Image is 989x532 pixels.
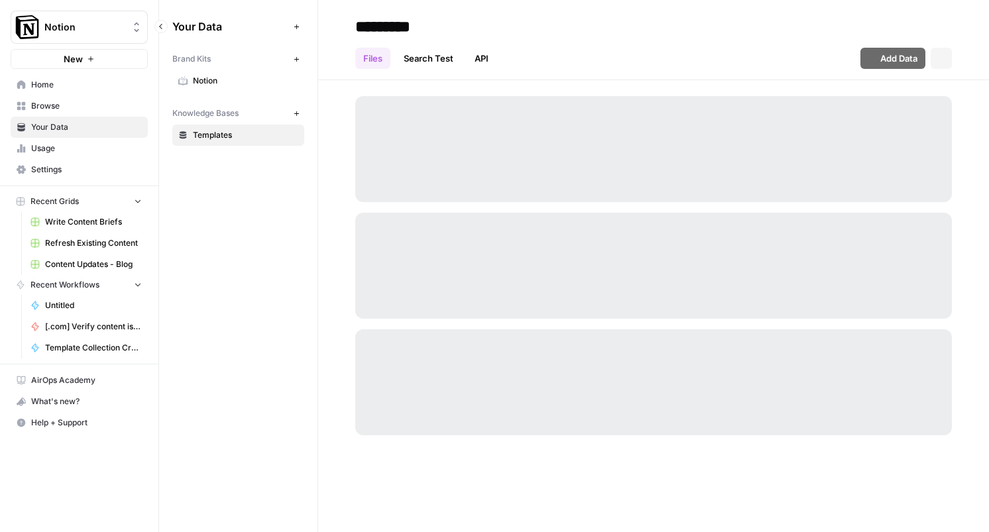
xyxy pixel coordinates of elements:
[11,49,148,69] button: New
[45,342,142,354] span: Template Collection Creator
[11,74,148,95] a: Home
[25,211,148,233] a: Write Content Briefs
[172,70,304,91] a: Notion
[193,75,298,87] span: Notion
[15,15,39,39] img: Notion Logo
[172,125,304,146] a: Templates
[31,164,142,176] span: Settings
[11,412,148,433] button: Help + Support
[11,392,147,411] div: What's new?
[31,417,142,429] span: Help + Support
[45,299,142,311] span: Untitled
[45,321,142,333] span: [.com] Verify content is discoverable / indexed
[31,142,142,154] span: Usage
[30,195,79,207] span: Recent Grids
[25,233,148,254] a: Refresh Existing Content
[25,254,148,275] a: Content Updates - Blog
[11,370,148,391] a: AirOps Academy
[31,79,142,91] span: Home
[45,237,142,249] span: Refresh Existing Content
[355,48,390,69] a: Files
[11,391,148,412] button: What's new?
[45,216,142,228] span: Write Content Briefs
[860,48,925,69] button: Add Data
[31,100,142,112] span: Browse
[880,52,917,65] span: Add Data
[25,316,148,337] a: [.com] Verify content is discoverable / indexed
[45,258,142,270] span: Content Updates - Blog
[11,117,148,138] a: Your Data
[25,295,148,316] a: Untitled
[193,129,298,141] span: Templates
[11,159,148,180] a: Settings
[11,191,148,211] button: Recent Grids
[44,21,125,34] span: Notion
[30,279,99,291] span: Recent Workflows
[11,95,148,117] a: Browse
[396,48,461,69] a: Search Test
[31,121,142,133] span: Your Data
[31,374,142,386] span: AirOps Academy
[172,53,211,65] span: Brand Kits
[11,138,148,159] a: Usage
[11,275,148,295] button: Recent Workflows
[25,337,148,358] a: Template Collection Creator
[172,107,239,119] span: Knowledge Bases
[11,11,148,44] button: Workspace: Notion
[467,48,496,69] a: API
[172,19,288,34] span: Your Data
[64,52,83,66] span: New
